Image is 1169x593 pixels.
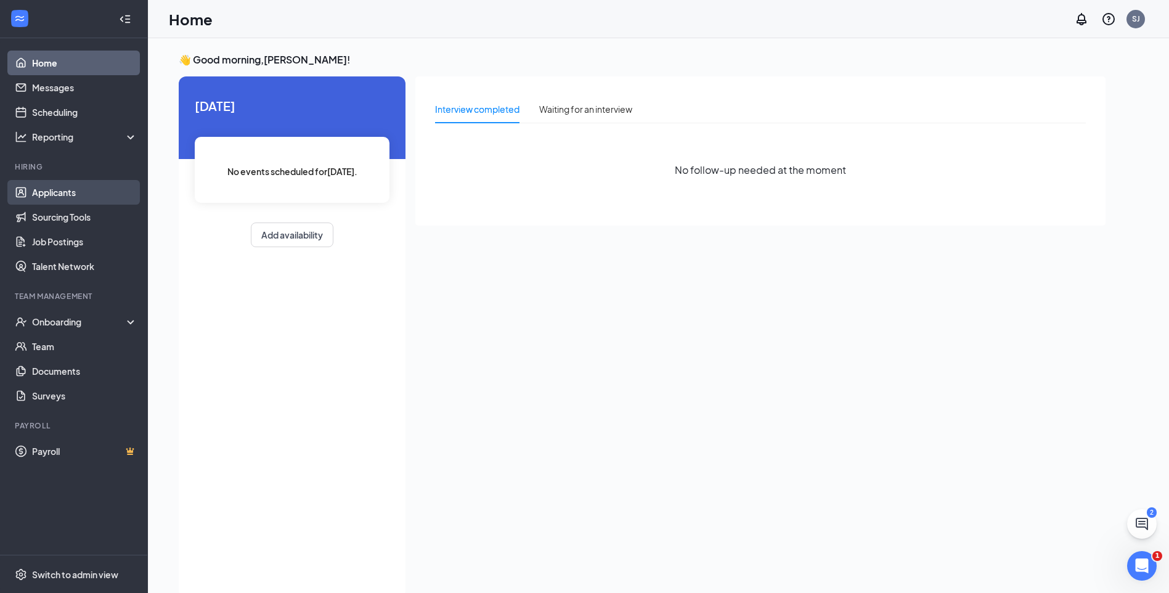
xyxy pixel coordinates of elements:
button: ChatActive [1127,509,1157,539]
h3: 👋 Good morning, [PERSON_NAME] ! [179,53,1106,67]
div: Interview completed [435,102,519,116]
svg: Collapse [119,13,131,25]
a: Surveys [32,383,137,408]
a: Scheduling [32,100,137,125]
svg: UserCheck [15,316,27,328]
span: 1 [1152,551,1162,561]
div: Team Management [15,291,135,301]
a: Job Postings [32,229,137,254]
div: Payroll [15,420,135,431]
svg: ChatActive [1134,517,1149,531]
div: SJ [1132,14,1140,24]
button: Add availability [251,223,333,247]
svg: WorkstreamLogo [14,12,26,25]
div: Waiting for an interview [539,102,632,116]
svg: Analysis [15,131,27,143]
span: [DATE] [195,96,389,115]
svg: QuestionInfo [1101,12,1116,27]
a: PayrollCrown [32,439,137,464]
a: Applicants [32,180,137,205]
span: No follow-up needed at the moment [675,162,846,178]
div: 2 [1147,507,1157,518]
span: No events scheduled for [DATE] . [227,165,357,178]
svg: Notifications [1074,12,1089,27]
div: Switch to admin view [32,568,118,581]
a: Documents [32,359,137,383]
iframe: Intercom live chat [1127,551,1157,581]
a: Messages [32,75,137,100]
h1: Home [169,9,213,30]
a: Team [32,334,137,359]
svg: Settings [15,568,27,581]
a: Home [32,51,137,75]
a: Talent Network [32,254,137,279]
div: Onboarding [32,316,127,328]
div: Hiring [15,162,135,172]
a: Sourcing Tools [32,205,137,229]
div: Reporting [32,131,138,143]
